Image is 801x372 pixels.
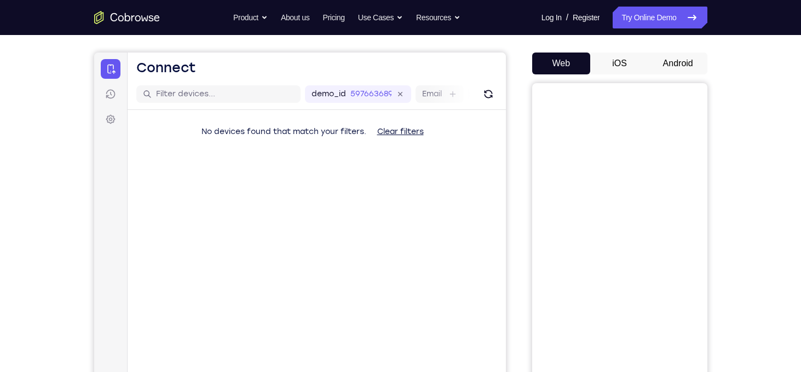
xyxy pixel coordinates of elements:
[107,74,272,84] span: No devices found that match your filters.
[566,11,568,24] span: /
[281,7,309,28] a: About us
[613,7,707,28] a: Try Online Demo
[590,53,649,74] button: iOS
[189,329,256,351] button: 6-digit code
[541,7,562,28] a: Log In
[274,68,338,90] button: Clear filters
[573,7,600,28] a: Register
[358,7,403,28] button: Use Cases
[233,7,268,28] button: Product
[532,53,591,74] button: Web
[94,11,160,24] a: Go to the home page
[649,53,707,74] button: Android
[322,7,344,28] a: Pricing
[416,7,460,28] button: Resources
